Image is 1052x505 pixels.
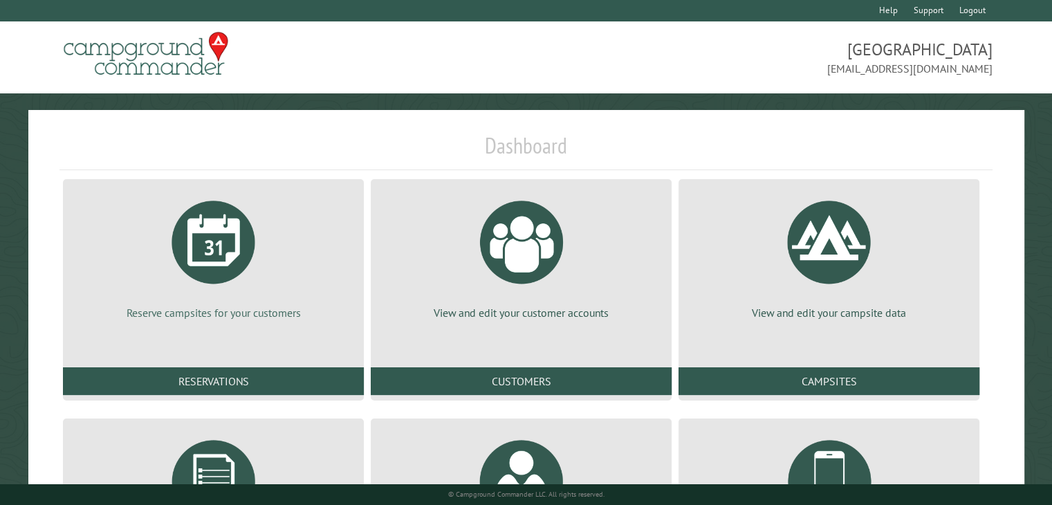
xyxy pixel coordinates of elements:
h1: Dashboard [59,132,993,170]
p: View and edit your campsite data [695,305,963,320]
a: Reservations [63,367,364,395]
a: Customers [371,367,672,395]
span: [GEOGRAPHIC_DATA] [EMAIL_ADDRESS][DOMAIN_NAME] [526,38,993,77]
small: © Campground Commander LLC. All rights reserved. [448,490,605,499]
a: View and edit your campsite data [695,190,963,320]
img: Campground Commander [59,27,232,81]
p: Reserve campsites for your customers [80,305,347,320]
a: Campsites [679,367,979,395]
a: Reserve campsites for your customers [80,190,347,320]
a: View and edit your customer accounts [387,190,655,320]
p: View and edit your customer accounts [387,305,655,320]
